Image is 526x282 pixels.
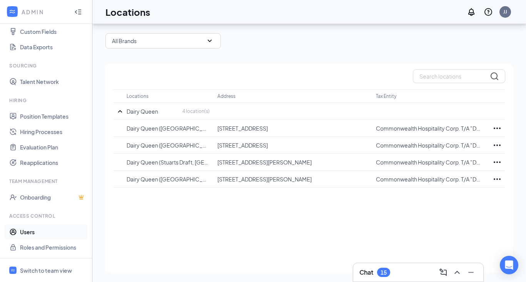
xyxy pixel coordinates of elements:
[9,178,84,185] div: Team Management
[493,124,502,133] svg: Ellipses
[22,8,67,16] div: ADMIN
[493,158,502,167] svg: Ellipses
[127,158,210,166] p: Dairy Queen (Stuarts Draft, [GEOGRAPHIC_DATA])
[503,8,507,15] div: JJ
[467,7,476,17] svg: Notifications
[127,141,210,149] p: Dairy Queen ([GEOGRAPHIC_DATA], [GEOGRAPHIC_DATA])
[20,155,86,170] a: Reapplications
[20,109,86,124] a: Position Templates
[9,62,84,69] div: Sourcing
[484,7,493,17] svg: QuestionInfo
[10,268,15,273] svg: WorkstreamLogo
[127,107,158,115] p: Dairy Queen
[413,69,505,83] input: Search locations
[439,268,448,277] svg: ComposeMessage
[8,8,16,15] svg: WorkstreamLogo
[381,269,387,276] div: 15
[493,141,502,150] svg: Ellipses
[465,266,477,279] button: Minimize
[466,268,476,277] svg: Minimize
[217,158,368,166] p: [STREET_ADDRESS][PERSON_NAME]
[127,175,210,183] p: Dairy Queen ([GEOGRAPHIC_DATA], [GEOGRAPHIC_DATA])
[127,93,149,99] p: Locations
[490,72,499,81] svg: MagnifyingGlass
[217,124,368,132] p: [STREET_ADDRESS]
[376,93,396,99] p: Tax Entity
[112,37,137,45] p: All Brands
[9,213,84,219] div: Access control
[217,141,368,149] p: [STREET_ADDRESS]
[217,93,235,99] p: Address
[20,240,86,255] a: Roles and Permissions
[20,24,86,39] a: Custom Fields
[451,266,463,279] button: ChevronUp
[20,267,72,274] div: Switch to team view
[493,175,502,184] svg: Ellipses
[20,124,86,139] a: Hiring Processes
[20,190,86,205] a: OnboardingCrown
[217,175,368,183] p: [STREET_ADDRESS][PERSON_NAME]
[376,124,482,132] p: Commonwealth Hospitality Corp. T/A "Dairy Queen" (EIN:[US_EMPLOYER_IDENTIFICATION_NUMBER])
[182,108,210,114] p: 4 location(s)
[376,141,482,149] p: Commonwealth Hospitality Corp. T/A "Dairy Queen" (EIN:[US_EMPLOYER_IDENTIFICATION_NUMBER])
[115,107,125,116] svg: SmallChevronUp
[105,5,150,18] h1: Locations
[20,74,86,89] a: Talent Network
[9,97,84,104] div: Hiring
[500,256,518,274] div: Open Intercom Messenger
[20,139,86,155] a: Evaluation Plan
[20,39,86,55] a: Data Exports
[74,8,82,16] svg: Collapse
[437,266,449,279] button: ComposeMessage
[127,124,210,132] p: Dairy Queen ([GEOGRAPHIC_DATA], [GEOGRAPHIC_DATA])
[376,175,482,183] p: Commonwealth Hospitality Corp. T/A "Dairy Queen" (EIN:[US_EMPLOYER_IDENTIFICATION_NUMBER])
[205,36,214,45] svg: SmallChevronDown
[453,268,462,277] svg: ChevronUp
[359,268,373,277] h3: Chat
[20,224,86,240] a: Users
[376,158,482,166] p: Commonwealth Hospitality Corp. T/A "Dairy Queen" (EIN:[US_EMPLOYER_IDENTIFICATION_NUMBER])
